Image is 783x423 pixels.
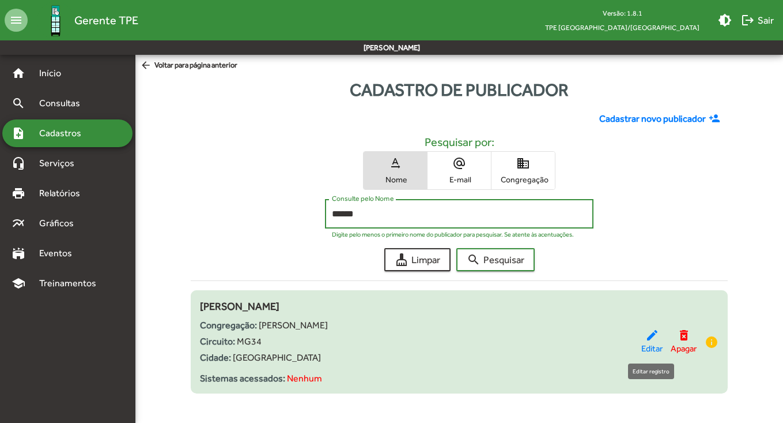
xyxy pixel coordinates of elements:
mat-icon: person_add [709,113,723,125]
span: [PERSON_NAME] [259,320,328,331]
mat-icon: arrow_back [140,59,154,72]
mat-icon: search [12,96,25,110]
div: Versão: 1.8.1 [536,6,709,20]
mat-icon: alternate_email [452,156,466,170]
mat-icon: edit [645,328,659,342]
span: Consultas [32,96,95,110]
mat-icon: text_rotation_none [388,156,402,170]
img: Logo [37,2,74,39]
span: E-mail [430,174,488,185]
span: [PERSON_NAME] [200,300,279,312]
span: Nenhum [287,373,322,384]
mat-icon: brightness_medium [718,13,732,27]
span: Treinamentos [32,276,110,290]
span: Cadastros [32,126,96,140]
mat-icon: school [12,276,25,290]
mat-icon: search [467,253,481,267]
span: Nome [366,174,424,185]
strong: Congregação: [200,320,257,331]
div: Cadastro de publicador [135,77,783,103]
h5: Pesquisar por: [200,135,719,149]
span: TPE [GEOGRAPHIC_DATA]/[GEOGRAPHIC_DATA] [536,20,709,35]
strong: Sistemas acessados: [200,373,285,384]
span: Voltar para página anterior [140,59,237,72]
mat-icon: multiline_chart [12,216,25,230]
span: Congregação [494,174,552,185]
mat-icon: info [705,335,718,349]
strong: Circuito: [200,336,235,347]
button: Sair [736,10,778,31]
a: Gerente TPE [28,2,138,39]
button: E-mail [428,152,491,189]
span: Início [32,66,78,80]
mat-icon: delete_forever [677,328,691,342]
mat-icon: domain [516,156,530,170]
mat-hint: Digite pelo menos o primeiro nome do publicador para pesquisar. Se atente às acentuações. [332,231,574,238]
span: Relatórios [32,186,95,200]
span: Cadastrar novo publicador [599,112,706,126]
span: [GEOGRAPHIC_DATA] [233,352,321,363]
strong: Cidade: [200,352,231,363]
span: Pesquisar [467,249,524,270]
mat-icon: stadium [12,246,25,260]
button: Congregação [491,152,555,189]
mat-icon: logout [741,13,755,27]
span: Limpar [395,249,440,270]
span: Apagar [671,342,697,355]
button: Pesquisar [456,248,535,271]
span: Serviços [32,156,90,170]
span: Gerente TPE [74,11,138,29]
mat-icon: headset_mic [12,156,25,170]
button: Limpar [384,248,451,271]
span: Eventos [32,246,88,260]
mat-icon: cleaning_services [395,253,408,267]
mat-icon: print [12,186,25,200]
span: Editar [641,342,663,355]
button: Nome [364,152,427,189]
mat-icon: menu [5,9,28,32]
mat-icon: home [12,66,25,80]
mat-icon: note_add [12,126,25,140]
span: Sair [741,10,774,31]
span: MG34 [237,336,262,347]
span: Gráficos [32,216,89,230]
